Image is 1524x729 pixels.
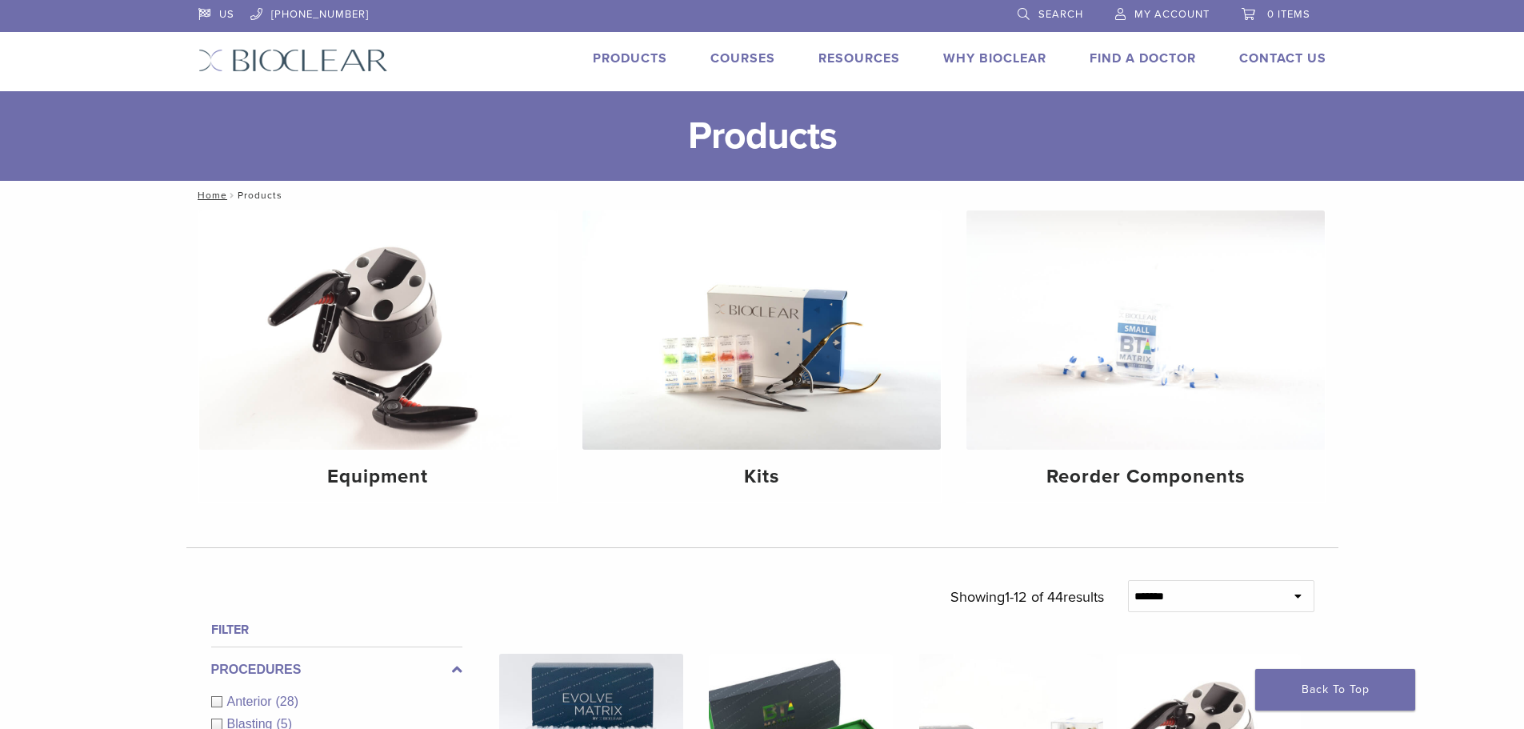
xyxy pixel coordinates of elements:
[227,191,238,199] span: /
[1267,8,1310,21] span: 0 items
[198,49,388,72] img: Bioclear
[818,50,900,66] a: Resources
[943,50,1046,66] a: Why Bioclear
[979,463,1312,491] h4: Reorder Components
[595,463,928,491] h4: Kits
[212,463,545,491] h4: Equipment
[186,181,1338,210] nav: Products
[211,660,462,679] label: Procedures
[193,190,227,201] a: Home
[276,695,298,708] span: (28)
[199,210,558,502] a: Equipment
[227,695,276,708] span: Anterior
[1038,8,1083,21] span: Search
[211,620,462,639] h4: Filter
[950,580,1104,614] p: Showing results
[1090,50,1196,66] a: Find A Doctor
[199,210,558,450] img: Equipment
[966,210,1325,502] a: Reorder Components
[1239,50,1326,66] a: Contact Us
[1255,669,1415,711] a: Back To Top
[593,50,667,66] a: Products
[582,210,941,450] img: Kits
[966,210,1325,450] img: Reorder Components
[582,210,941,502] a: Kits
[710,50,775,66] a: Courses
[1134,8,1210,21] span: My Account
[1005,588,1063,606] span: 1-12 of 44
